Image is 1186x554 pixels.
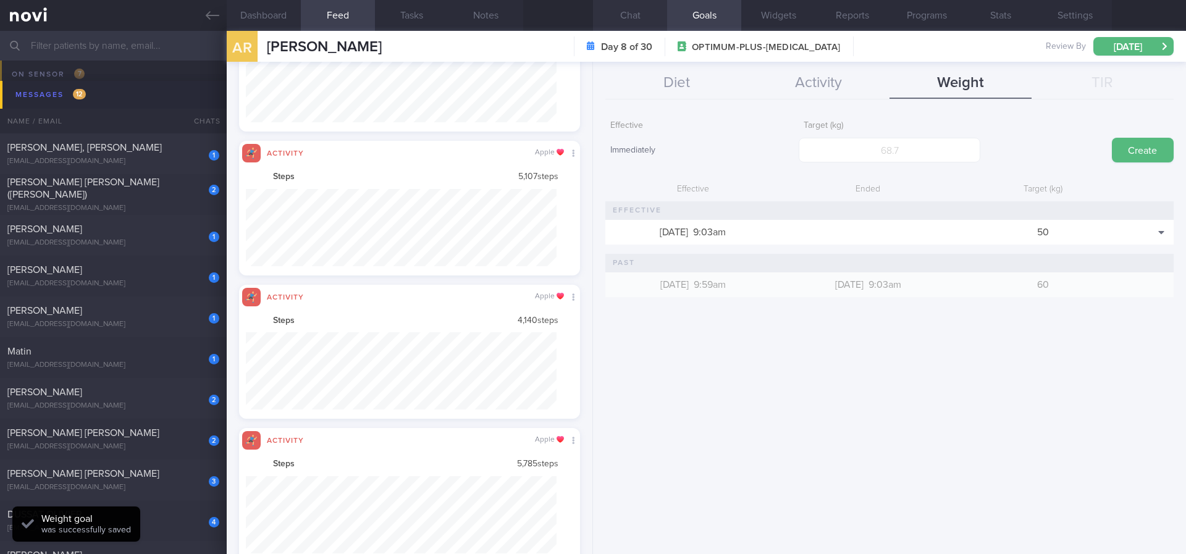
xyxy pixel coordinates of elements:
[7,387,82,397] span: [PERSON_NAME]
[610,120,781,132] label: Effective
[7,306,82,316] span: [PERSON_NAME]
[799,138,980,162] input: 68.7
[804,120,975,132] label: Target (kg)
[660,227,688,237] span: [DATE]
[7,265,82,275] span: [PERSON_NAME]
[692,41,840,54] span: OPTIMUM-PLUS-[MEDICAL_DATA]
[660,280,689,290] span: [DATE]
[209,517,219,527] div: 4
[605,138,786,164] div: Immediately
[261,291,310,301] div: Activity
[693,227,726,237] span: 9:03am
[7,361,219,370] div: [EMAIL_ADDRESS][DOMAIN_NAME]
[747,68,889,99] button: Activity
[273,172,295,183] strong: Steps
[7,483,219,492] div: [EMAIL_ADDRESS][DOMAIN_NAME]
[1093,37,1174,56] button: [DATE]
[209,232,219,242] div: 1
[1112,138,1174,162] button: Create
[517,459,558,470] span: 5,785 steps
[7,279,219,288] div: [EMAIL_ADDRESS][DOMAIN_NAME]
[7,510,82,519] span: DUSSAT OLIVIER
[956,272,1130,297] div: 60
[889,68,1032,99] button: Weight
[518,316,558,327] span: 4,140 steps
[73,89,86,99] span: 12
[209,150,219,161] div: 1
[956,178,1130,201] div: Target (kg)
[7,428,159,438] span: [PERSON_NAME] [PERSON_NAME]
[694,280,726,290] span: 9:59am
[273,316,295,327] strong: Steps
[780,178,955,201] div: Ended
[7,346,32,356] span: Matin
[7,524,219,533] div: [EMAIL_ADDRESS][DOMAIN_NAME]
[209,313,219,324] div: 1
[41,513,131,525] div: Weight goal
[209,272,219,283] div: 1
[868,280,901,290] span: 9:03am
[7,143,162,153] span: [PERSON_NAME], [PERSON_NAME]
[177,109,227,133] div: Chats
[535,292,564,301] div: Apple
[605,68,747,99] button: Diet
[273,459,295,470] strong: Steps
[518,172,558,183] span: 5,107 steps
[7,469,159,479] span: [PERSON_NAME] [PERSON_NAME]
[7,442,219,451] div: [EMAIL_ADDRESS][DOMAIN_NAME]
[267,40,382,54] span: [PERSON_NAME]
[209,185,219,195] div: 2
[7,401,219,411] div: [EMAIL_ADDRESS][DOMAIN_NAME]
[7,177,159,199] span: [PERSON_NAME] [PERSON_NAME] ([PERSON_NAME])
[12,86,89,103] div: Messages
[7,320,219,329] div: [EMAIL_ADDRESS][DOMAIN_NAME]
[605,178,780,201] div: Effective
[209,354,219,364] div: 1
[835,280,864,290] span: [DATE]
[601,41,652,53] strong: Day 8 of 30
[209,476,219,487] div: 3
[209,435,219,446] div: 2
[219,23,265,71] div: AR
[261,434,310,445] div: Activity
[7,224,82,234] span: [PERSON_NAME]
[1046,41,1086,52] span: Review By
[261,147,310,157] div: Activity
[535,435,564,445] div: Apple
[7,238,219,248] div: [EMAIL_ADDRESS][DOMAIN_NAME]
[209,395,219,405] div: 2
[535,148,564,157] div: Apple
[7,157,219,166] div: [EMAIL_ADDRESS][DOMAIN_NAME]
[41,526,131,534] span: was successfully saved
[956,220,1130,245] div: 50
[7,204,219,213] div: [EMAIL_ADDRESS][DOMAIN_NAME]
